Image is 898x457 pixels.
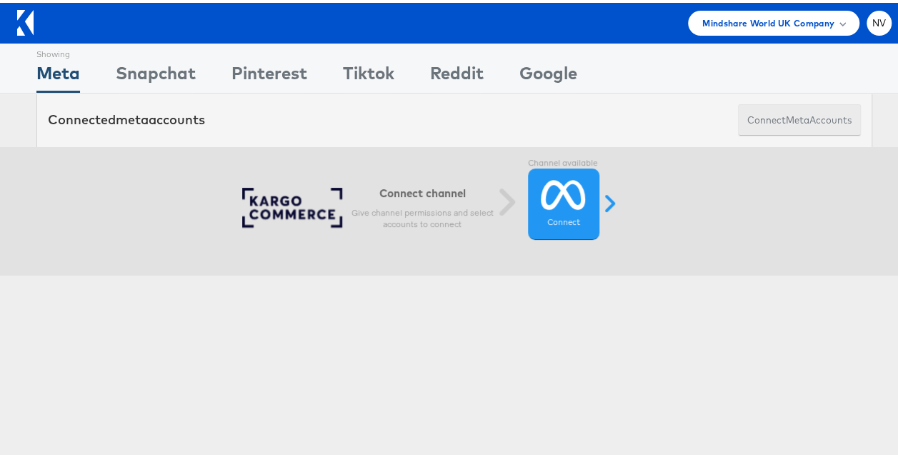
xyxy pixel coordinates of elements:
label: Connect [547,214,580,226]
div: Showing [36,41,80,58]
div: Tiktok [343,58,394,90]
div: Connected accounts [48,108,205,126]
span: meta [116,109,149,125]
p: Give channel permissions and select accounts to connect [351,204,494,227]
div: Snapchat [116,58,196,90]
button: ConnectmetaAccounts [738,101,861,134]
div: Pinterest [231,58,307,90]
a: Connect [528,166,599,237]
h6: Connect channel [351,184,494,197]
span: NV [872,16,887,25]
label: Channel available [528,155,599,166]
div: Google [519,58,577,90]
div: Reddit [430,58,484,90]
span: Mindshare World UK Company [702,13,834,28]
span: meta [786,111,809,124]
div: Meta [36,58,80,90]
